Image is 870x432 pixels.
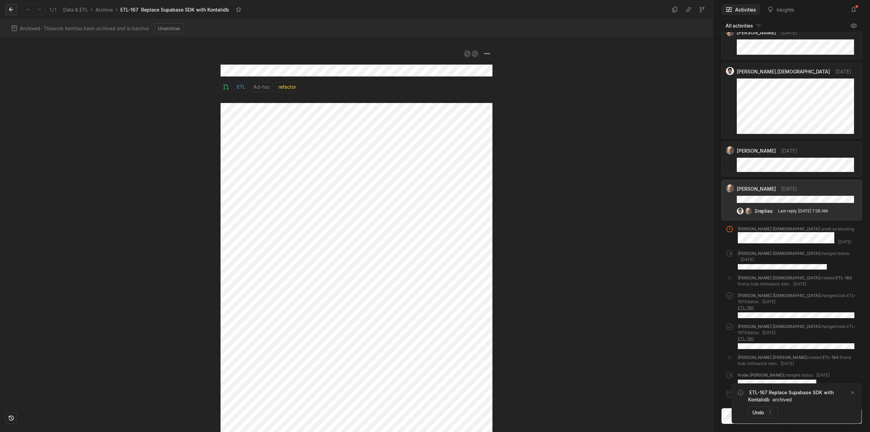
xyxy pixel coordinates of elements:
[738,250,858,270] div: changed status .
[726,146,734,154] img: profile.jpeg
[116,6,118,13] div: ›
[94,5,114,14] a: Archive
[738,373,783,378] span: frode.[PERSON_NAME]
[91,6,93,13] div: ›
[737,29,776,36] span: [PERSON_NAME]
[63,6,88,13] div: Data & ETL
[738,226,820,231] span: [PERSON_NAME].[DEMOGRAPHIC_DATA]
[754,207,772,214] div: 2 replies
[762,299,776,304] span: [DATE]
[738,275,858,287] div: created from a todo in this work item .
[778,208,828,214] div: Last reply [DATE] 7:26 AM
[748,407,778,418] button: Undoz
[838,239,851,244] span: [DATE]
[763,4,798,15] button: Insights
[741,257,754,262] span: [DATE]
[237,82,245,92] span: ETL
[278,82,296,92] span: refactor
[726,184,734,192] img: profile.jpeg
[721,20,766,31] button: All activities
[781,185,797,192] span: [DATE]
[738,372,830,385] div: changed status .
[120,6,138,13] div: ETL-167
[762,330,776,335] span: [DATE]
[781,147,797,154] span: [DATE]
[793,281,806,287] span: [DATE]
[835,68,851,75] span: [DATE]
[738,226,858,245] div: unset as blocking .
[738,324,820,329] span: [PERSON_NAME].[DEMOGRAPHIC_DATA]
[836,275,852,280] a: ETL-180
[738,324,858,349] div: changed todo ETL-167S status.
[748,389,834,403] a: ETL-167 Replace Supabase SDK with Kontalidb
[20,25,149,32] span: - This work item has been archived and is inactive
[49,6,56,13] div: 1 1
[822,355,839,360] a: ETL-184
[737,147,776,154] span: [PERSON_NAME]
[738,305,754,310] a: ETL-180
[745,208,752,214] img: profile.jpeg
[52,7,54,13] span: /
[737,208,744,214] img: raian-1.jpeg
[738,355,806,360] span: [PERSON_NAME].[PERSON_NAME]
[738,275,820,280] span: [PERSON_NAME].[DEMOGRAPHIC_DATA]
[748,389,848,403] div: archived
[726,22,753,29] span: All activities
[721,4,760,15] button: Activities
[738,355,858,367] div: created from a todo in this work item .
[154,23,184,33] button: Unarchive
[816,373,830,378] span: [DATE]
[767,409,773,416] kbd: z
[738,293,820,298] span: [PERSON_NAME].[DEMOGRAPHIC_DATA]
[254,82,270,92] span: Ad-hoc
[781,29,797,36] span: [DATE]
[737,68,830,75] span: [PERSON_NAME].[DEMOGRAPHIC_DATA]
[781,361,794,366] span: [DATE]
[62,5,89,14] a: Data & ETL
[737,185,776,192] span: [PERSON_NAME]
[738,293,858,318] div: changed todo ETL-167S status.
[738,336,754,341] a: ETL-180
[20,25,40,31] span: Archived
[738,251,820,256] span: [PERSON_NAME].[DEMOGRAPHIC_DATA]
[726,67,734,75] img: raian-1.jpeg
[141,6,229,13] div: Replace Supabase SDK with Kontalidb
